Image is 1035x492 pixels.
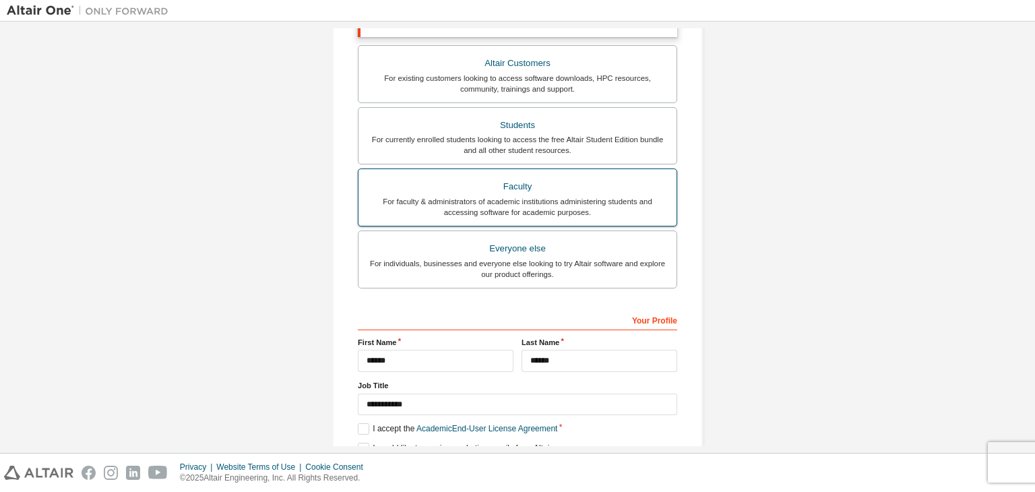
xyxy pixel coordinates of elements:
p: © 2025 Altair Engineering, Inc. All Rights Reserved. [180,472,371,484]
div: Privacy [180,462,216,472]
label: First Name [358,337,513,348]
label: I would like to receive marketing emails from Altair [358,443,552,454]
div: For currently enrolled students looking to access the free Altair Student Edition bundle and all ... [367,134,668,156]
div: Cookie Consent [305,462,371,472]
div: Students [367,116,668,135]
label: I accept the [358,423,557,435]
div: For faculty & administrators of academic institutions administering students and accessing softwa... [367,196,668,218]
img: Altair One [7,4,175,18]
span: [EMAIL_ADDRESS][DOMAIN_NAME] [374,19,511,28]
div: Altair Customers [367,54,668,73]
div: Website Terms of Use [216,462,305,472]
img: youtube.svg [148,466,168,480]
img: facebook.svg [82,466,96,480]
img: altair_logo.svg [4,466,73,480]
img: instagram.svg [104,466,118,480]
div: For individuals, businesses and everyone else looking to try Altair software and explore our prod... [367,258,668,280]
img: linkedin.svg [126,466,140,480]
label: Job Title [358,380,677,391]
div: For existing customers looking to access software downloads, HPC resources, community, trainings ... [367,73,668,94]
div: Everyone else [367,239,668,258]
a: What if I cannot get one? [518,19,608,28]
a: Academic End-User License Agreement [416,424,557,433]
label: Last Name [522,337,677,348]
div: Your Profile [358,309,677,330]
div: Faculty [367,177,668,196]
